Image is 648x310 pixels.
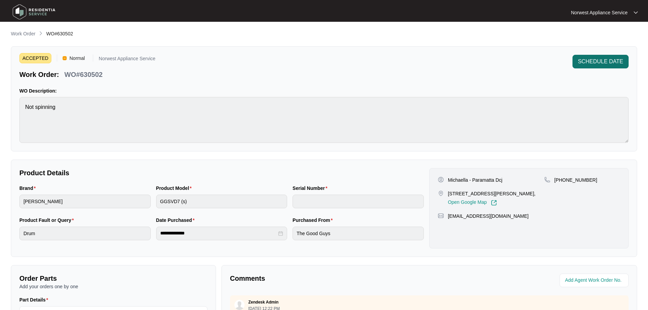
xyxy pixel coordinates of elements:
p: Michaella - Paramatta Dcj [448,177,502,183]
label: Part Details [19,296,51,303]
textarea: Not spinning [19,97,629,143]
p: Norwest Appliance Service [571,9,628,16]
span: ACCEPTED [19,53,51,63]
label: Date Purchased [156,217,197,224]
p: Work Order [11,30,35,37]
p: Product Details [19,168,424,178]
a: Work Order [10,30,37,38]
p: [STREET_ADDRESS][PERSON_NAME], [448,190,536,197]
p: Zendesk Admin [248,299,279,305]
p: [PHONE_NUMBER] [554,177,597,183]
button: SCHEDULE DATE [572,55,629,68]
p: Order Parts [19,274,207,283]
img: residentia service logo [10,2,58,22]
p: Work Order: [19,70,59,79]
input: Serial Number [293,195,424,208]
label: Brand [19,185,38,192]
img: user-pin [438,177,444,183]
label: Product Fault or Query [19,217,77,224]
input: Product Model [156,195,287,208]
label: Purchased From [293,217,335,224]
img: Link-External [491,200,497,206]
span: Normal [67,53,87,63]
a: Open Google Map [448,200,497,206]
span: WO#630502 [46,31,73,36]
p: WO#630502 [64,70,102,79]
input: Product Fault or Query [19,227,151,240]
img: map-pin [438,190,444,196]
input: Date Purchased [160,230,277,237]
img: user.svg [234,300,245,310]
img: chevron-right [38,31,44,36]
img: dropdown arrow [634,11,638,14]
img: map-pin [544,177,550,183]
input: Add Agent Work Order No. [565,276,625,284]
img: map-pin [438,213,444,219]
p: Add your orders one by one [19,283,207,290]
span: SCHEDULE DATE [578,58,623,66]
input: Brand [19,195,151,208]
p: [EMAIL_ADDRESS][DOMAIN_NAME] [448,213,529,219]
label: Serial Number [293,185,330,192]
img: Vercel Logo [63,56,67,60]
p: WO Description: [19,87,629,94]
input: Purchased From [293,227,424,240]
p: Norwest Appliance Service [99,56,155,63]
label: Product Model [156,185,195,192]
p: Comments [230,274,425,283]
